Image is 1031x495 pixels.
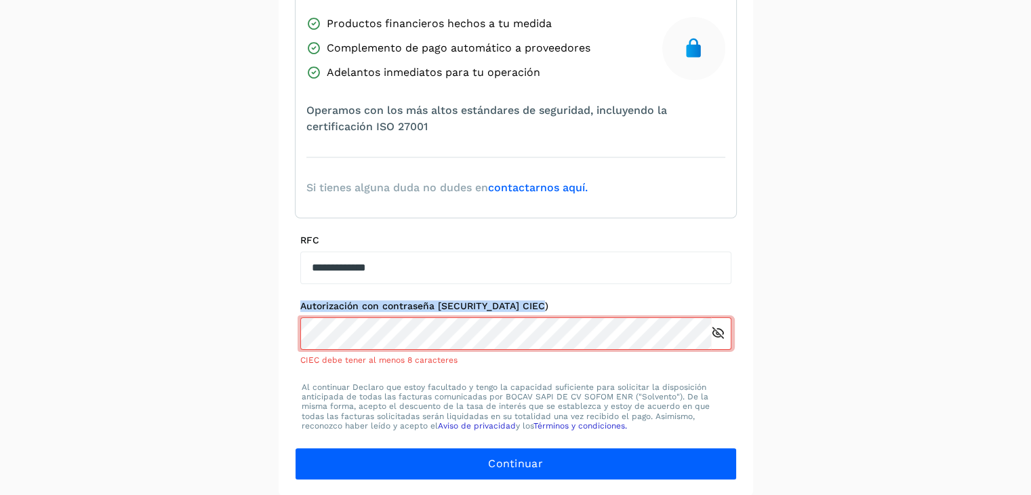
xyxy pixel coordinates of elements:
[327,64,540,81] span: Adelantos inmediatos para tu operación
[300,235,731,246] label: RFC
[683,37,704,59] img: secure
[302,382,730,431] p: Al continuar Declaro que estoy facultado y tengo la capacidad suficiente para solicitar la dispos...
[300,300,731,312] label: Autorización con contraseña [SECURITY_DATA] CIEC)
[306,102,725,135] span: Operamos con los más altos estándares de seguridad, incluyendo la certificación ISO 27001
[295,448,737,480] button: Continuar
[533,421,627,431] a: Términos y condiciones.
[306,180,588,196] span: Si tienes alguna duda no dudes en
[300,355,458,365] span: CIEC debe tener al menos 8 caracteres
[488,456,543,471] span: Continuar
[438,421,516,431] a: Aviso de privacidad
[488,181,588,194] a: contactarnos aquí.
[327,40,590,56] span: Complemento de pago automático a proveedores
[327,16,552,32] span: Productos financieros hechos a tu medida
